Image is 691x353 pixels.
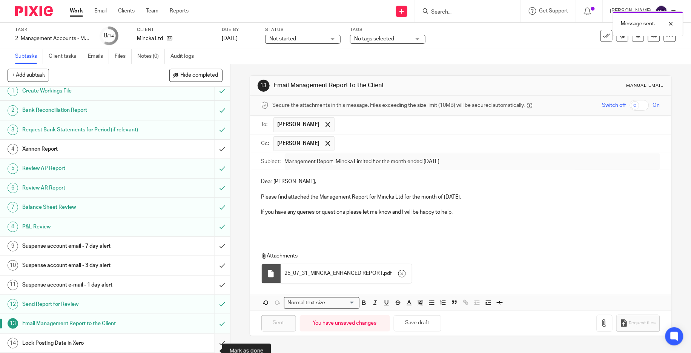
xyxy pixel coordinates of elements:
img: Pixie [15,6,53,16]
a: Files [115,49,132,64]
button: Hide completed [169,69,223,82]
h1: P&L Review [22,221,146,233]
span: [PERSON_NAME] [278,140,320,147]
p: Mincka Ltd [137,35,163,42]
label: Due by [222,27,256,33]
h1: Review AP Report [22,163,146,174]
span: Secure the attachments in this message. Files exceeding the size limit (10MB) will be secured aut... [273,102,525,109]
h1: Bank Reconciliation Report [22,105,146,116]
label: Task [15,27,91,33]
label: To: [261,121,270,128]
div: 12 [8,299,18,310]
a: Clients [118,7,135,15]
div: 10 [8,260,18,271]
div: 1 [8,86,18,96]
h1: Send Report for Review [22,299,146,310]
div: 4 [8,144,18,154]
div: You have unsaved changes [300,315,390,331]
a: Emails [88,49,109,64]
a: Reports [170,7,189,15]
div: 2_Management Accounts - Monthly - NEW - FWD [15,35,91,42]
span: Not started [269,36,296,42]
p: Attachments [261,252,648,260]
label: Client [137,27,212,33]
a: Subtasks [15,49,43,64]
p: Dear [PERSON_NAME], [261,178,660,185]
span: pdf [384,270,392,277]
span: [PERSON_NAME] [278,121,320,128]
div: 7 [8,202,18,213]
h1: Lock Posting Date in Xero [22,338,146,349]
span: 25_07_31_MINCKA_ENHANCED REPORT [285,270,383,277]
div: 14 [8,338,18,348]
h1: Create Workings File [22,85,146,97]
div: 13 [258,80,270,92]
div: 3 [8,125,18,135]
div: 6 [8,183,18,193]
input: Search for option [327,299,355,307]
div: 8 [8,222,18,232]
button: Request files [616,315,660,332]
span: No tags selected [354,36,394,42]
span: Switch off [602,102,626,109]
span: Normal text size [286,299,327,307]
button: Save draft [394,315,441,331]
small: /14 [107,34,114,38]
a: Client tasks [49,49,82,64]
a: Notes (0) [137,49,165,64]
span: [DATE] [222,36,238,41]
h1: Email Management Report to the Client [273,82,477,89]
h1: Email Management Report to the Client [22,318,146,329]
button: + Add subtask [8,69,49,82]
div: 13 [8,318,18,329]
h1: Suspense account email - 3 day alert [22,260,146,271]
img: svg%3E [656,5,668,17]
input: Sent [261,315,296,331]
a: Audit logs [170,49,200,64]
div: 11 [8,280,18,290]
div: 9 [8,241,18,251]
label: Cc: [261,140,270,147]
div: Search for option [284,297,359,309]
div: Manual email [627,83,664,89]
div: . [281,264,412,283]
p: Please find attached the Management Report for Mincka Ltd for the month of [DATE]. [261,193,660,201]
h1: Review AR Report [22,182,146,194]
span: Hide completed [181,72,218,79]
span: On [653,102,660,109]
h1: Request Bank Statements for Period (if relevant) [22,124,146,136]
p: If you have any queries or questions please let me know and I will be happy to help. [261,208,660,216]
a: Email [94,7,107,15]
h1: Suspense account e-mail - 1 day alert [22,279,146,291]
h1: Xennon Report [22,143,146,155]
div: 5 [8,163,18,174]
span: Request files [629,320,656,326]
p: Message sent. [621,20,655,28]
h1: Suspense account email - 7 day alert [22,240,146,252]
a: Work [70,7,83,15]
h1: Balance Sheet Review [22,202,146,213]
a: Team [146,7,158,15]
div: 2 [8,105,18,116]
div: 8 [104,31,114,40]
label: Subject: [261,158,281,165]
label: Status [265,27,341,33]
